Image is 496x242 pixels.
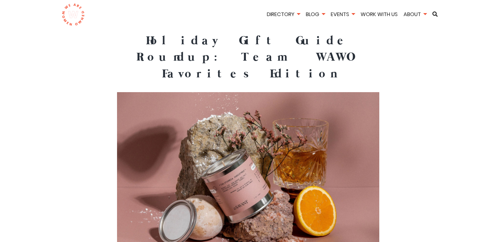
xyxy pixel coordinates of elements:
a: Directory [265,10,302,18]
li: Directory [265,10,302,20]
li: Blog [304,10,327,20]
a: About [401,10,429,18]
li: Events [328,10,357,20]
a: Events [328,10,357,18]
a: Blog [304,10,327,18]
img: logo [62,3,85,26]
a: Work With Us [358,10,400,18]
li: About [401,10,429,20]
strong: Holiday Gift Guide Roundup: Team WAWO Favorites Edition [136,33,360,82]
a: Search [430,11,440,17]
